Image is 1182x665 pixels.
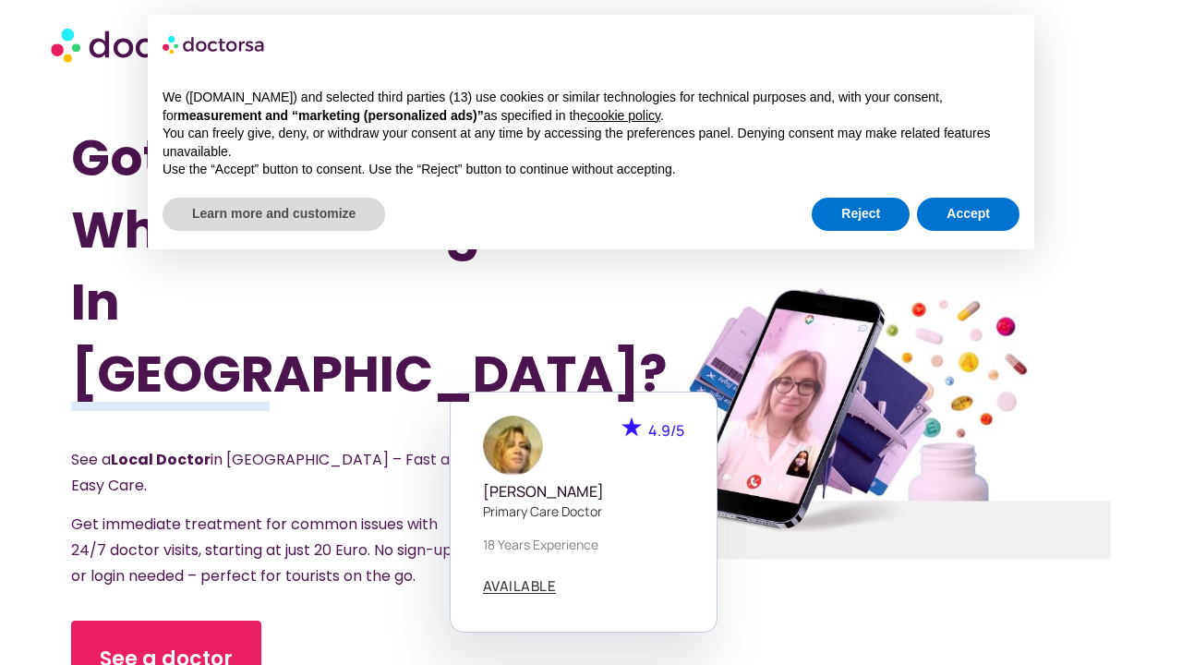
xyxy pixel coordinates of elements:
[163,89,1019,125] p: We ([DOMAIN_NAME]) and selected third parties (13) use cookies or similar technologies for techni...
[163,161,1019,179] p: Use the “Accept” button to consent. Use the “Reject” button to continue without accepting.
[163,30,266,59] img: logo
[483,535,684,554] p: 18 years experience
[812,198,910,231] button: Reject
[483,579,557,594] a: AVAILABLE
[111,449,211,470] strong: Local Doctor
[177,108,483,123] strong: measurement and “marketing (personalized ads)”
[483,502,684,521] p: Primary care doctor
[917,198,1019,231] button: Accept
[483,579,557,593] span: AVAILABLE
[71,122,513,410] h1: Got Sick While Traveling In [GEOGRAPHIC_DATA]?
[648,420,684,441] span: 4.9/5
[71,449,468,496] span: See a in [GEOGRAPHIC_DATA] – Fast and Easy Care.
[587,108,660,123] a: cookie policy
[483,483,684,501] h5: [PERSON_NAME]
[163,198,385,231] button: Learn more and customize
[71,514,452,586] span: Get immediate treatment for common issues with 24/7 doctor visits, starting at just 20 Euro. No s...
[163,125,1019,161] p: You can freely give, deny, or withdraw your consent at any time by accessing the preferences pane...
